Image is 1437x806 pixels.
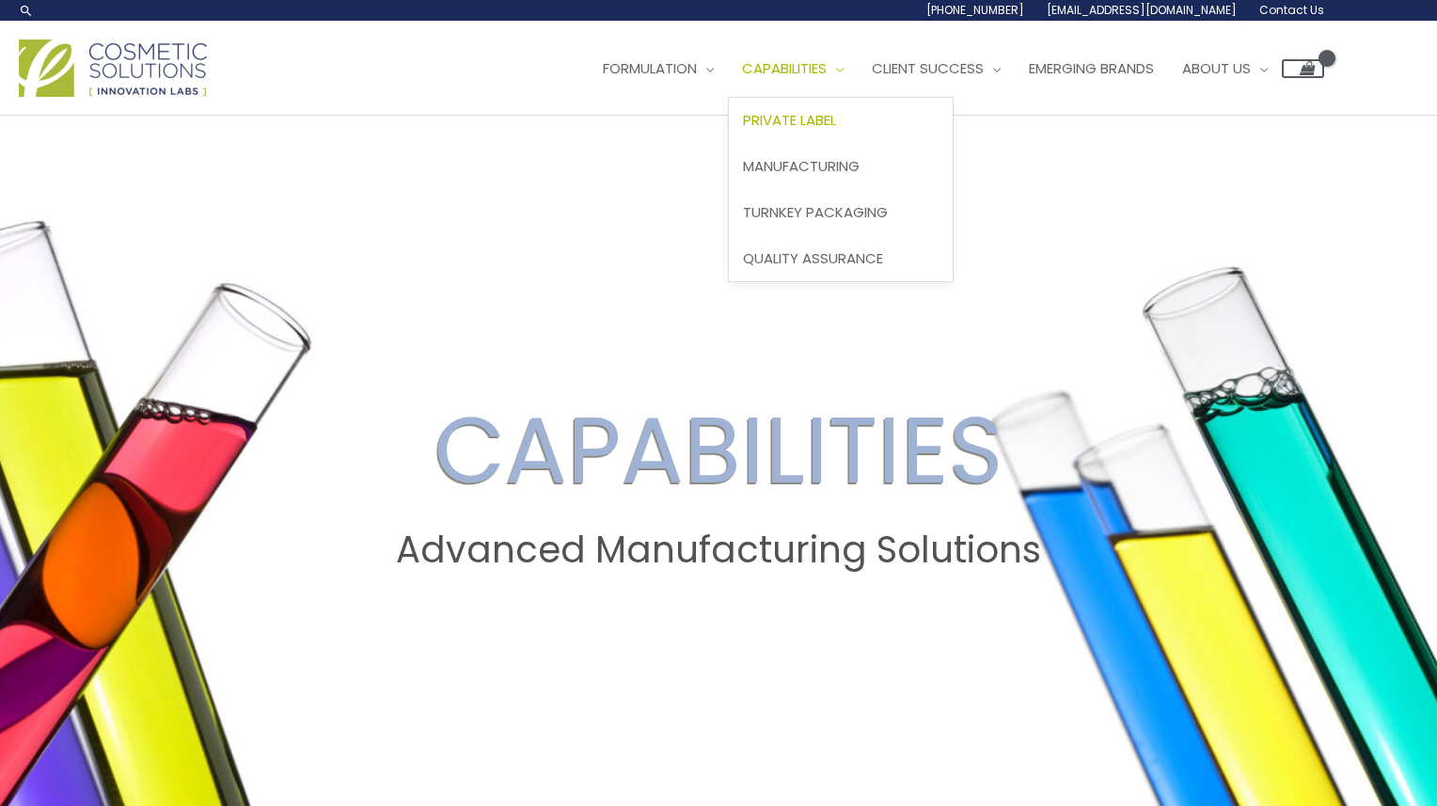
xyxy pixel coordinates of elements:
[1168,40,1282,97] a: About Us
[729,189,953,235] a: Turnkey Packaging
[926,2,1024,18] span: [PHONE_NUMBER]
[742,58,827,78] span: Capabilities
[743,156,860,176] span: Manufacturing
[1182,58,1251,78] span: About Us
[858,40,1015,97] a: Client Success
[729,98,953,144] a: Private Label
[1015,40,1168,97] a: Emerging Brands
[19,40,207,97] img: Cosmetic Solutions Logo
[603,58,697,78] span: Formulation
[1029,58,1154,78] span: Emerging Brands
[743,202,888,222] span: Turnkey Packaging
[729,235,953,281] a: Quality Assurance
[18,395,1419,506] h2: CAPABILITIES
[18,529,1419,572] h2: Advanced Manufacturing Solutions
[589,40,728,97] a: Formulation
[1259,2,1324,18] span: Contact Us
[743,110,836,130] span: Private Label
[728,40,858,97] a: Capabilities
[729,144,953,190] a: Manufacturing
[19,3,34,18] a: Search icon link
[1282,59,1324,78] a: View Shopping Cart, empty
[575,40,1324,97] nav: Site Navigation
[872,58,984,78] span: Client Success
[743,248,883,268] span: Quality Assurance
[1047,2,1237,18] span: [EMAIL_ADDRESS][DOMAIN_NAME]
